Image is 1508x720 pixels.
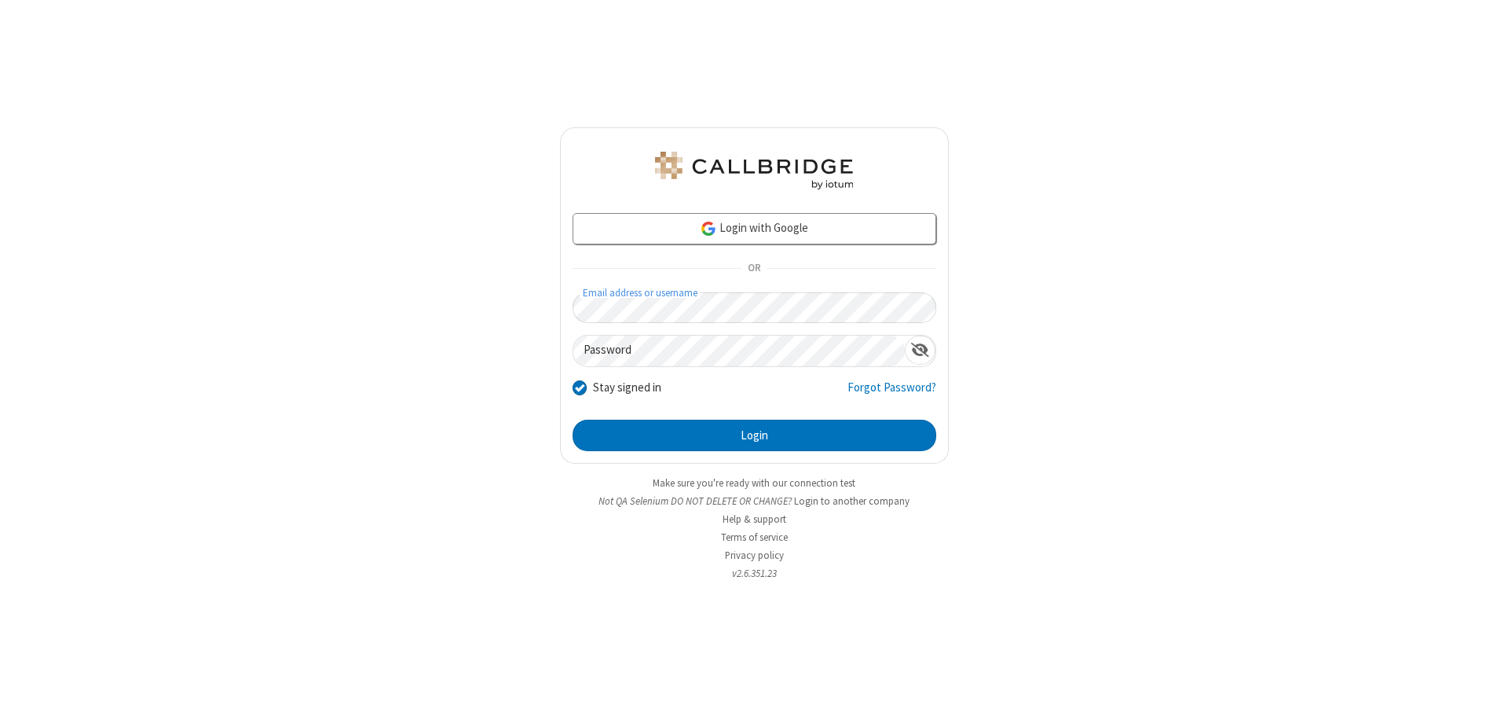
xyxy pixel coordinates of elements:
iframe: Chat [1469,679,1496,709]
span: OR [741,258,767,280]
a: Forgot Password? [847,379,936,409]
a: Login with Google [573,213,936,244]
img: google-icon.png [700,220,717,237]
div: Show password [905,336,935,365]
input: Email address or username [573,292,936,323]
label: Stay signed in [593,379,661,397]
button: Login [573,420,936,451]
a: Make sure you're ready with our connection test [653,476,855,490]
img: QA Selenium DO NOT DELETE OR CHANGE [652,152,856,189]
button: Login to another company [794,494,910,509]
input: Password [573,336,905,366]
a: Help & support [723,512,786,526]
a: Privacy policy [725,549,784,562]
li: Not QA Selenium DO NOT DELETE OR CHANGE? [560,494,949,509]
a: Terms of service [721,531,788,544]
li: v2.6.351.23 [560,566,949,581]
